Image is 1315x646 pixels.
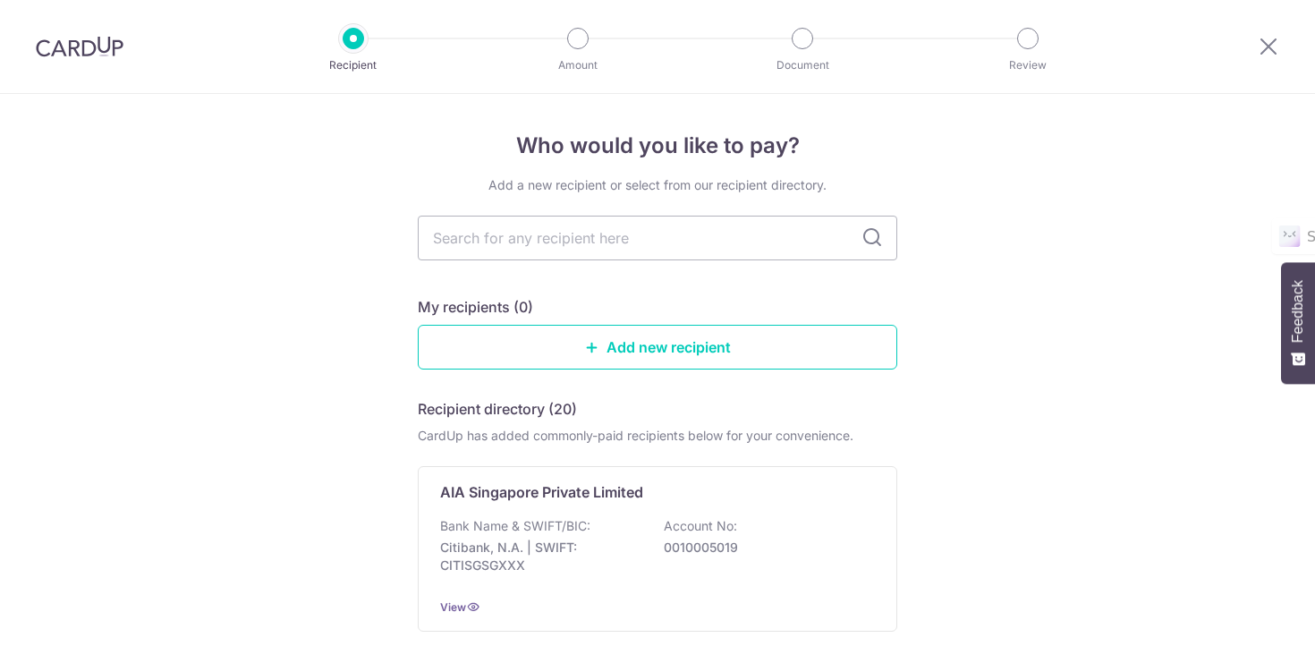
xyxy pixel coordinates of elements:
[1290,280,1306,343] span: Feedback
[664,517,737,535] p: Account No:
[1200,592,1297,637] iframe: Opens a widget where you can find more information
[418,325,897,370] a: Add new recipient
[418,398,577,420] h5: Recipient directory (20)
[440,600,466,614] a: View
[664,539,864,557] p: 0010005019
[512,56,644,74] p: Amount
[418,427,897,445] div: CardUp has added commonly-paid recipients below for your convenience.
[1281,262,1315,384] button: Feedback - Show survey
[736,56,869,74] p: Document
[287,56,420,74] p: Recipient
[418,216,897,260] input: Search for any recipient here
[36,36,123,57] img: CardUp
[440,481,643,503] p: AIA Singapore Private Limited
[418,176,897,194] div: Add a new recipient or select from our recipient directory.
[418,296,533,318] h5: My recipients (0)
[418,130,897,162] h4: Who would you like to pay?
[440,517,590,535] p: Bank Name & SWIFT/BIC:
[440,539,641,574] p: Citibank, N.A. | SWIFT: CITISGSGXXX
[962,56,1094,74] p: Review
